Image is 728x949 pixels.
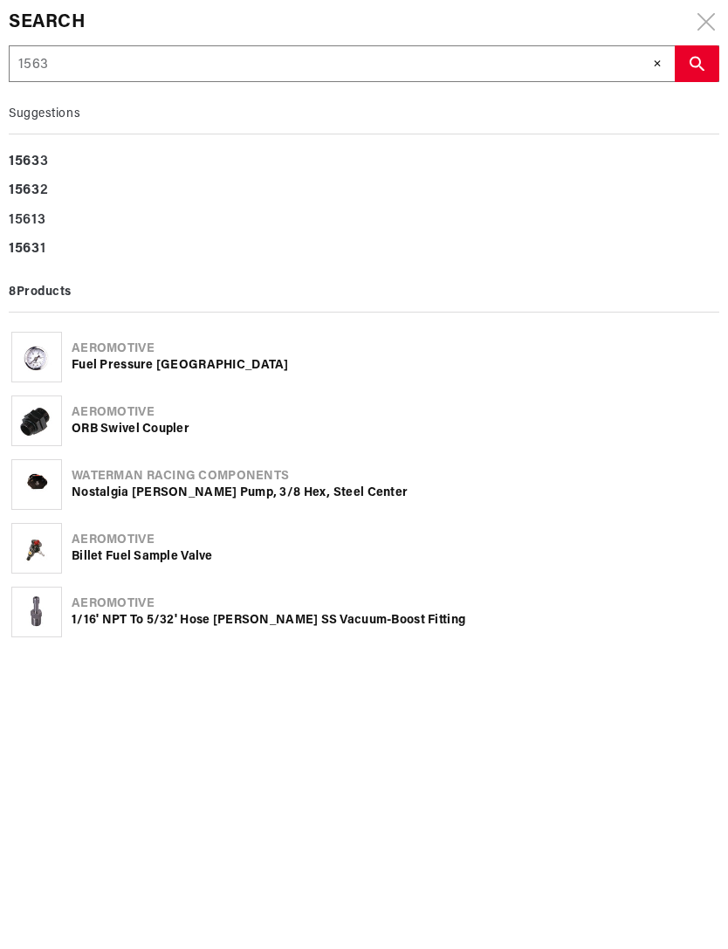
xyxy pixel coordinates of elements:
[10,46,674,83] input: Search by Part Number, Category or Keyword
[72,340,717,358] div: Aeromotive
[9,155,40,168] b: 1563
[72,595,717,613] div: Aeromotive
[72,357,717,375] div: Fuel Pressure [GEOGRAPHIC_DATA]
[72,404,717,422] div: Aeromotive
[9,235,719,265] div: 1
[9,206,719,236] div: 15613
[72,468,717,485] div: Waterman Racing Components
[9,285,72,299] b: 8 Products
[12,460,61,509] img: Nostalgia Bertha Pump, 3/8 Hex, Steel Center
[72,612,717,629] div: 1/16' NPT to 5/32' Hose [PERSON_NAME] SS Vacuum-Boost Fitting
[653,56,663,72] span: ✕
[72,485,717,502] div: Nostalgia [PERSON_NAME] Pump, 3/8 Hex, Steel Center
[72,421,717,438] div: ORB Swivel Coupler
[13,396,60,445] img: ORB Swivel Coupler
[12,533,61,565] img: Billet Fuel Sample Valve
[9,148,719,177] div: 3
[9,9,719,37] div: Search
[675,45,719,82] button: search button
[12,588,61,636] img: 1/16' NPT to 5/32' Hose Barb SS Vacuum-Boost Fitting
[9,183,40,197] b: 1563
[72,548,717,566] div: Billet Fuel Sample Valve
[12,341,61,374] img: Fuel Pressure Gauges
[9,100,719,134] div: Suggestions
[9,176,719,206] div: 2
[9,242,40,256] b: 1563
[72,532,717,549] div: Aeromotive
